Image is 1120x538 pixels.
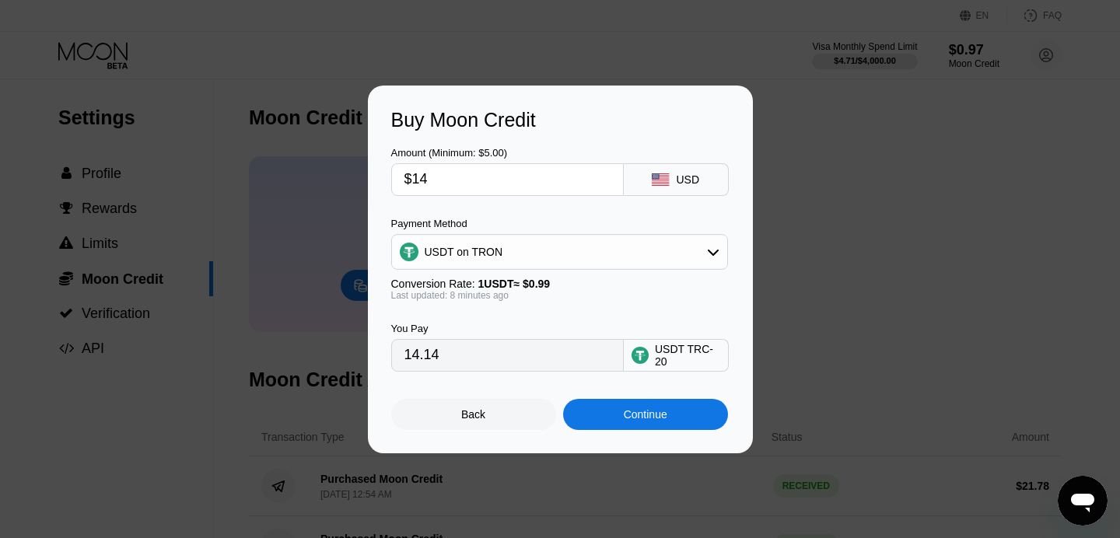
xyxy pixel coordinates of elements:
div: Continue [624,408,667,421]
div: Amount (Minimum: $5.00) [391,147,624,159]
div: Conversion Rate: [391,278,728,290]
div: Continue [563,399,728,430]
div: USD [676,173,699,186]
div: Payment Method [391,218,728,229]
div: Back [391,399,556,430]
div: USDT on TRON [392,236,727,267]
div: Buy Moon Credit [391,109,730,131]
span: 1 USDT ≈ $0.99 [478,278,551,290]
div: You Pay [391,323,624,334]
div: Back [461,408,485,421]
div: USDT on TRON [425,246,503,258]
div: Last updated: 8 minutes ago [391,290,728,301]
div: USDT TRC-20 [655,343,720,368]
iframe: Button to launch messaging window [1058,476,1108,526]
input: $0.00 [404,164,611,195]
